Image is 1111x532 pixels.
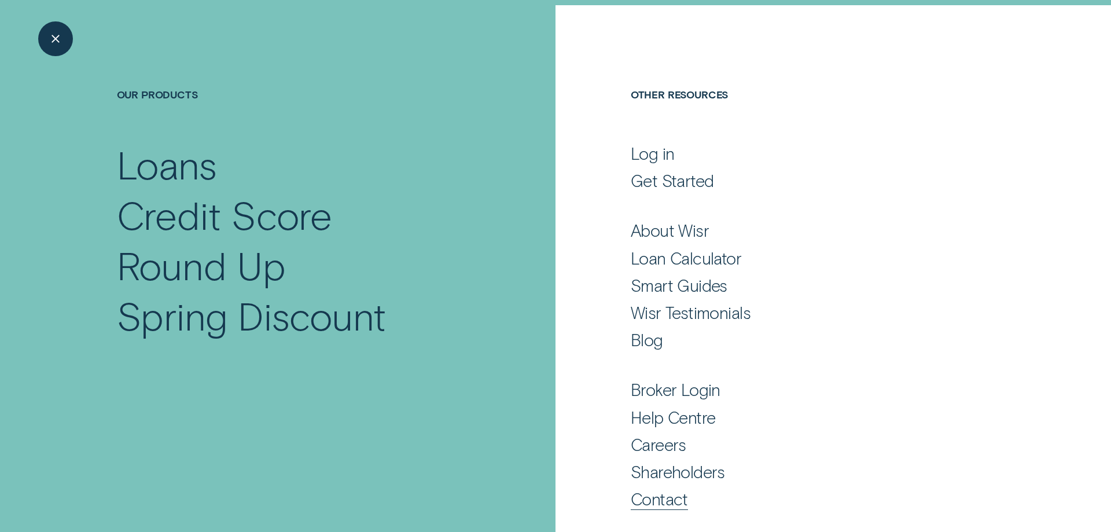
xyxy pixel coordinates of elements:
[631,434,686,455] div: Careers
[117,240,286,291] div: Round Up
[631,170,994,191] a: Get Started
[631,489,994,509] a: Contact
[631,489,688,509] div: Contact
[117,190,475,240] a: Credit Score
[631,461,725,482] div: Shareholders
[631,275,994,296] a: Smart Guides
[631,248,994,269] a: Loan Calculator
[631,143,994,164] a: Log in
[38,21,73,56] button: Close Menu
[117,240,475,291] a: Round Up
[631,461,994,482] a: Shareholders
[631,88,994,140] h4: Other Resources
[631,407,994,428] a: Help Centre
[631,434,994,455] a: Careers
[631,275,727,296] div: Smart Guides
[631,220,709,241] div: About Wisr
[117,88,475,140] h4: Our Products
[631,143,675,164] div: Log in
[631,329,994,350] a: Blog
[631,407,716,428] div: Help Centre
[631,302,994,323] a: Wisr Testimonials
[631,302,751,323] div: Wisr Testimonials
[117,291,475,341] a: Spring Discount
[631,379,994,400] a: Broker Login
[631,379,720,400] div: Broker Login
[631,248,741,269] div: Loan Calculator
[117,190,333,240] div: Credit Score
[631,220,994,241] a: About Wisr
[631,170,714,191] div: Get Started
[117,140,475,190] a: Loans
[117,140,217,190] div: Loans
[631,329,663,350] div: Blog
[117,291,386,341] div: Spring Discount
